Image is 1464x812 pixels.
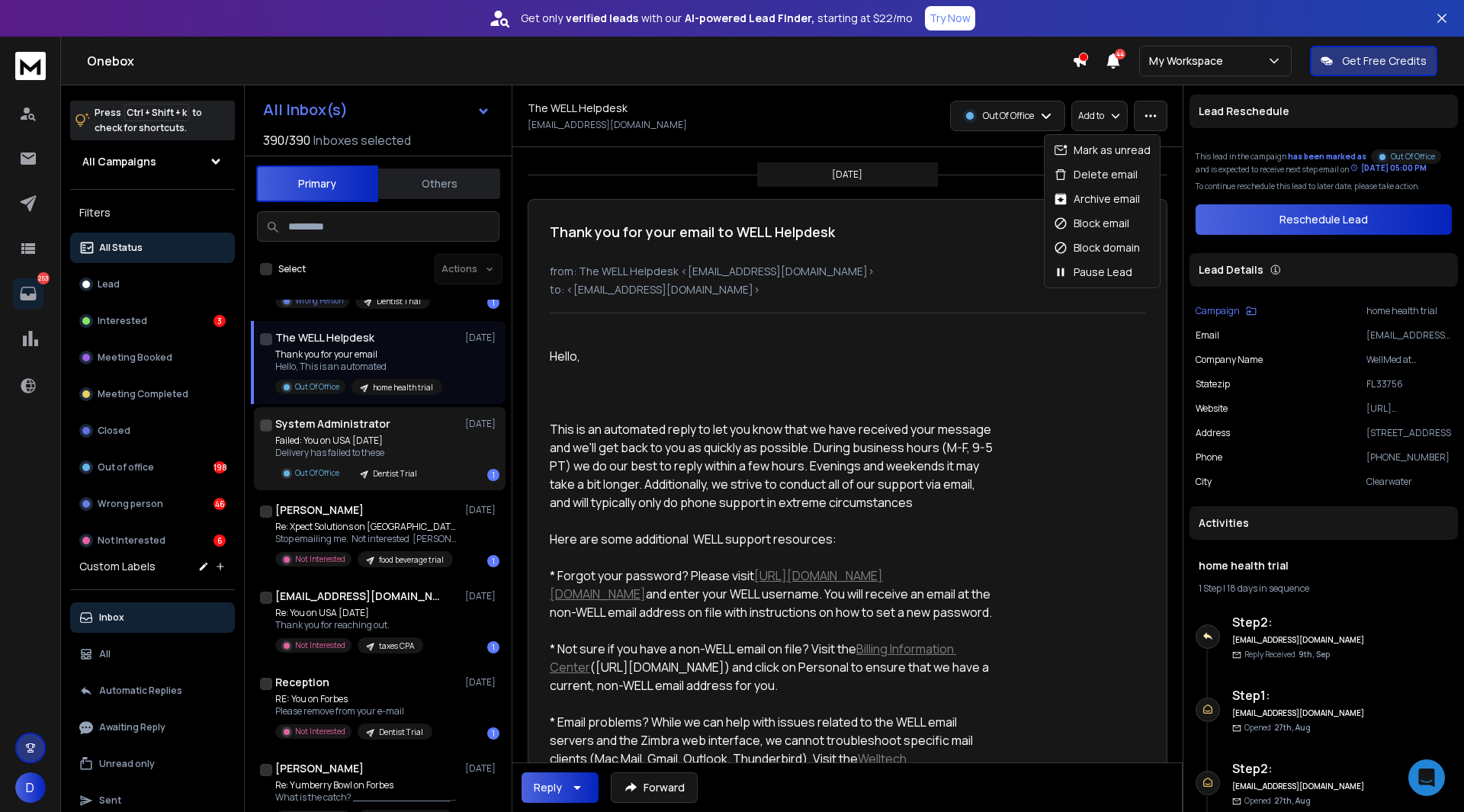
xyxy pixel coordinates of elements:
p: home health trial [373,382,433,393]
p: Lead Reschedule [1199,104,1289,119]
p: Not Interested [295,640,345,651]
p: Reply Received [1244,649,1330,660]
p: Interested [98,315,147,327]
p: Not Interested [295,726,345,737]
h6: Step 2 : [1232,613,1366,631]
span: 18 days in sequence [1227,582,1309,595]
p: [DATE] [465,590,499,602]
p: [DATE] [465,504,499,516]
div: 6 [213,534,226,547]
p: Meeting Booked [98,351,172,364]
p: [DATE] [465,676,499,688]
p: Dentist Trial [379,727,423,738]
div: Block domain [1054,240,1140,255]
span: 27th, Aug [1274,722,1311,733]
p: Phone [1196,451,1222,464]
h3: Inboxes selected [313,131,411,149]
div: Mark as unread [1054,143,1151,158]
button: Primary [256,165,378,202]
p: Campaign [1196,305,1240,317]
p: Out of office [98,461,154,473]
p: Email [1196,329,1219,342]
div: Block email [1054,216,1129,231]
p: Not Interested [98,534,165,547]
span: has been marked as [1288,151,1366,162]
p: Clearwater [1366,476,1452,488]
h1: Reception [275,675,329,690]
p: [DATE] [465,418,499,430]
div: Reply [534,780,562,795]
button: Others [378,167,500,201]
p: [STREET_ADDRESS] [1366,427,1452,439]
p: statezip [1196,378,1230,390]
h6: [EMAIL_ADDRESS][DOMAIN_NAME] [1232,634,1366,646]
p: [EMAIL_ADDRESS][DOMAIN_NAME] [528,119,687,131]
p: [DATE] [465,762,499,775]
div: 198 [213,461,226,473]
p: Out Of Office [295,467,339,479]
h1: All Campaigns [82,154,156,169]
p: To continue reschedule this lead to later date, please take action. [1196,181,1452,192]
p: FL 33756 [1366,378,1452,390]
p: Thank you for your email [275,348,442,361]
div: [DATE] 05:00 PM [1350,162,1427,174]
p: All [99,648,111,660]
h1: Thank you for your email to WELL Helpdesk [550,221,835,242]
p: to: <[EMAIL_ADDRESS][DOMAIN_NAME]> [550,282,1145,297]
h6: [EMAIL_ADDRESS][DOMAIN_NAME] [1232,708,1366,719]
p: [DATE] [465,332,499,344]
h1: [PERSON_NAME] [275,761,364,776]
p: Awaiting Reply [99,721,165,733]
strong: verified leads [566,11,638,26]
h1: [PERSON_NAME] [275,502,364,518]
div: Archive email [1054,191,1140,207]
div: 1 [487,469,499,481]
p: Get Free Credits [1342,53,1427,69]
p: Add to [1078,110,1104,122]
div: Delete email [1054,167,1138,182]
p: RE: You on Forbes [275,693,432,705]
span: 9th, Sep [1299,649,1330,660]
p: [URL][DOMAIN_NAME] [1366,403,1452,415]
h1: All Inbox(s) [263,102,348,117]
p: Not Interested [295,554,345,565]
span: 390 / 390 [263,131,310,149]
span: D [15,772,46,803]
span: 1 Step [1199,582,1222,595]
p: All Status [99,242,143,254]
p: Opened [1244,722,1311,733]
p: Failed: You on USA [DATE] [275,435,426,447]
p: 253 [37,272,50,284]
p: address [1196,427,1230,439]
h3: Custom Labels [79,559,156,574]
p: from: The WELL Helpdesk <[EMAIL_ADDRESS][DOMAIN_NAME]> [550,264,1145,279]
h3: Filters [70,202,235,223]
button: Reschedule Lead [1196,204,1452,235]
h1: Onebox [87,52,1072,70]
p: Inbox [99,611,124,624]
h1: [EMAIL_ADDRESS][DOMAIN_NAME] [275,589,443,604]
h1: The WELL Helpdesk [528,101,628,116]
h6: Step 1 : [1232,686,1366,704]
p: Meeting Completed [98,388,188,400]
p: Please remove from your e-mail [275,705,432,717]
div: Hello, [550,347,995,365]
p: Unread only [99,758,155,770]
h6: [EMAIL_ADDRESS][DOMAIN_NAME] [1232,781,1366,792]
p: city [1196,476,1212,488]
span: Ctrl + Shift + k [124,104,189,121]
p: Re: Xpect Solutions on [GEOGRAPHIC_DATA] [275,521,458,533]
strong: AI-powered Lead Finder, [685,11,814,26]
p: Wrong person [98,498,163,510]
img: logo [15,52,46,80]
p: Opened [1244,795,1311,807]
p: Out Of Office [295,381,339,393]
p: Wrong Person [295,295,343,307]
p: [PHONE_NUMBER] [1366,451,1452,464]
div: Activities [1189,506,1458,540]
h1: System Administrator [275,416,390,432]
h1: The WELL Helpdesk [275,330,374,345]
div: | [1199,583,1449,595]
p: Sent [99,794,121,807]
div: 1 [487,641,499,653]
